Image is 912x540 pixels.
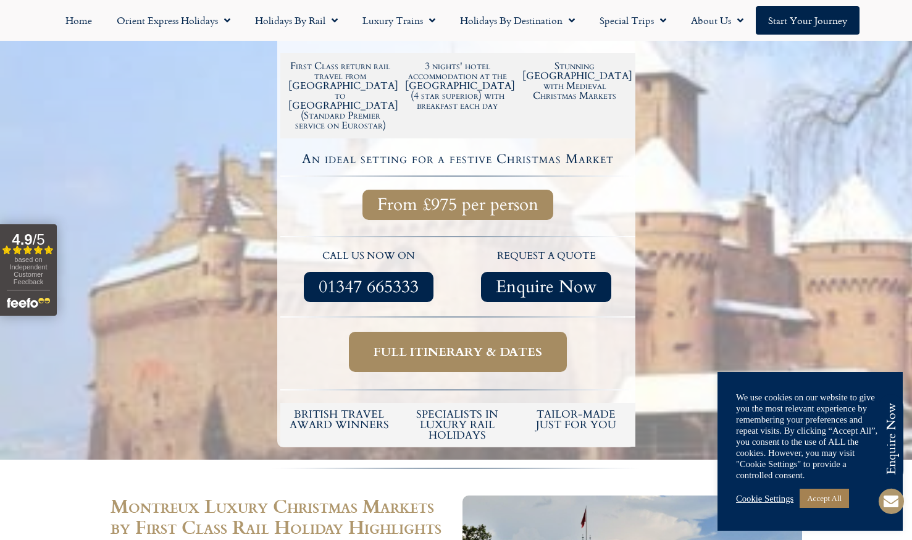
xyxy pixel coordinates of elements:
[350,6,448,35] a: Luxury Trains
[736,392,884,481] div: We use cookies on our website to give you the most relevant experience by remembering your prefer...
[405,61,510,111] h2: 3 nights' hotel accommodation at the [GEOGRAPHIC_DATA] (4 star superior) with breakfast each day
[304,272,433,302] a: 01347 665333
[756,6,860,35] a: Start your Journey
[587,6,679,35] a: Special Trips
[104,6,243,35] a: Orient Express Holidays
[111,496,450,538] h2: Montreux Luxury Christmas Markets by First Class Rail Holiday Highlights
[404,409,511,441] h6: Specialists in luxury rail holidays
[377,197,538,213] span: From £975 per person
[464,248,629,264] p: request a quote
[679,6,756,35] a: About Us
[481,272,611,302] a: Enquire Now
[522,61,627,101] h2: Stunning [GEOGRAPHIC_DATA] with Medieval Christmas Markets
[523,409,629,430] h5: tailor-made just for you
[448,6,587,35] a: Holidays by Destination
[496,279,596,295] span: Enquire Now
[287,248,452,264] p: call us now on
[288,61,393,130] h2: First Class return rail travel from [GEOGRAPHIC_DATA] to [GEOGRAPHIC_DATA] (Standard Premier serv...
[374,344,542,360] span: Full itinerary & dates
[6,6,906,35] nav: Menu
[800,489,849,508] a: Accept All
[53,6,104,35] a: Home
[282,153,634,166] h4: An ideal setting for a festive Christmas Market
[243,6,350,35] a: Holidays by Rail
[287,409,393,430] h5: British Travel Award winners
[362,190,553,220] a: From £975 per person
[349,332,567,372] a: Full itinerary & dates
[736,493,793,504] a: Cookie Settings
[319,279,419,295] span: 01347 665333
